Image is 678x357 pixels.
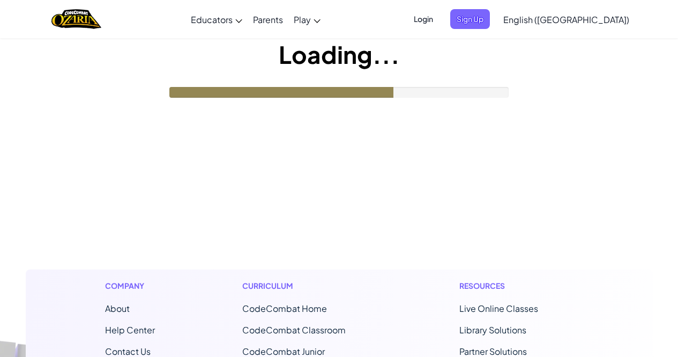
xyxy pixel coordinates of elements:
[105,346,151,357] span: Contact Us
[191,14,233,25] span: Educators
[288,5,326,34] a: Play
[242,280,372,292] h1: Curriculum
[242,324,346,336] a: CodeCombat Classroom
[242,303,327,314] span: CodeCombat Home
[105,303,130,314] a: About
[185,5,248,34] a: Educators
[105,324,155,336] a: Help Center
[498,5,635,34] a: English ([GEOGRAPHIC_DATA])
[459,303,538,314] a: Live Online Classes
[450,9,490,29] button: Sign Up
[503,14,629,25] span: English ([GEOGRAPHIC_DATA])
[105,280,155,292] h1: Company
[459,324,526,336] a: Library Solutions
[248,5,288,34] a: Parents
[51,8,101,30] a: Ozaria by CodeCombat logo
[51,8,101,30] img: Home
[459,280,573,292] h1: Resources
[294,14,311,25] span: Play
[459,346,527,357] a: Partner Solutions
[242,346,325,357] a: CodeCombat Junior
[407,9,439,29] button: Login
